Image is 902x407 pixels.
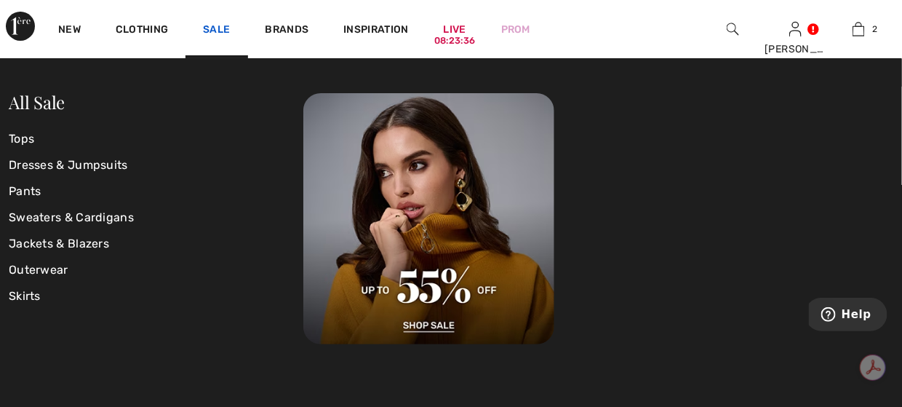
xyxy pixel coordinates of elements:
[58,23,81,39] a: New
[444,22,466,37] a: Live08:23:36
[203,23,230,39] a: Sale
[9,283,303,309] a: Skirts
[9,205,303,231] a: Sweaters & Cardigans
[853,20,865,38] img: My Bag
[303,93,554,344] img: 250825113019_d881a28ff8cb6.jpg
[789,20,802,38] img: My Info
[872,23,877,36] span: 2
[828,20,890,38] a: 2
[809,298,887,334] iframe: Opens a widget where you can find more information
[9,90,65,114] a: All Sale
[116,23,168,39] a: Clothing
[9,257,303,283] a: Outerwear
[9,178,303,205] a: Pants
[434,34,475,48] div: 08:23:36
[6,12,35,41] img: 1ère Avenue
[765,42,826,57] div: [PERSON_NAME]
[343,23,408,39] span: Inspiration
[727,20,739,38] img: search the website
[501,22,530,37] a: Prom
[266,23,309,39] a: Brands
[9,231,303,257] a: Jackets & Blazers
[789,22,802,36] a: Sign In
[9,126,303,152] a: Tops
[9,152,303,178] a: Dresses & Jumpsuits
